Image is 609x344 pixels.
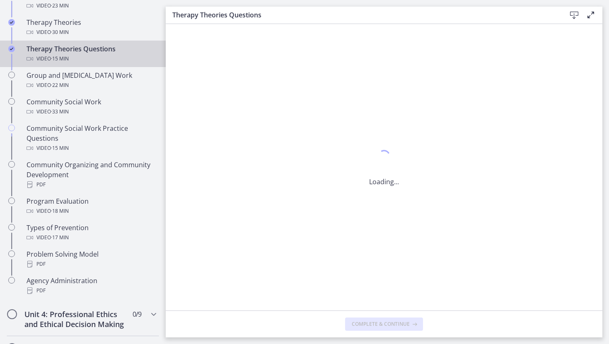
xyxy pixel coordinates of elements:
div: Video [27,80,156,90]
span: · 23 min [51,1,69,11]
p: Loading... [369,177,399,187]
div: Therapy Theories [27,17,156,37]
div: Problem Solving Model [27,249,156,269]
div: Video [27,54,156,64]
i: Completed [8,46,15,52]
div: Video [27,206,156,216]
div: 1 [369,148,399,167]
div: Video [27,1,156,11]
div: Video [27,143,156,153]
span: · 17 min [51,233,69,243]
div: Types of Prevention [27,223,156,243]
div: Therapy Theories Questions [27,44,156,64]
div: PDF [27,286,156,296]
div: Video [27,27,156,37]
div: Video [27,107,156,117]
h3: Therapy Theories Questions [172,10,553,20]
span: · 15 min [51,143,69,153]
div: Community Social Work [27,97,156,117]
span: 0 / 9 [133,309,141,319]
span: · 15 min [51,54,69,64]
span: · 22 min [51,80,69,90]
div: PDF [27,259,156,269]
h2: Unit 4: Professional Ethics and Ethical Decision Making [24,309,126,329]
span: · 30 min [51,27,69,37]
div: Community Social Work Practice Questions [27,123,156,153]
span: · 18 min [51,206,69,216]
div: Program Evaluation [27,196,156,216]
div: Community Organizing and Community Development [27,160,156,190]
div: Group and [MEDICAL_DATA] Work [27,70,156,90]
button: Complete & continue [345,318,423,331]
span: · 33 min [51,107,69,117]
div: Agency Administration [27,276,156,296]
i: Completed [8,19,15,26]
span: Complete & continue [352,321,410,327]
div: Video [27,233,156,243]
div: PDF [27,180,156,190]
